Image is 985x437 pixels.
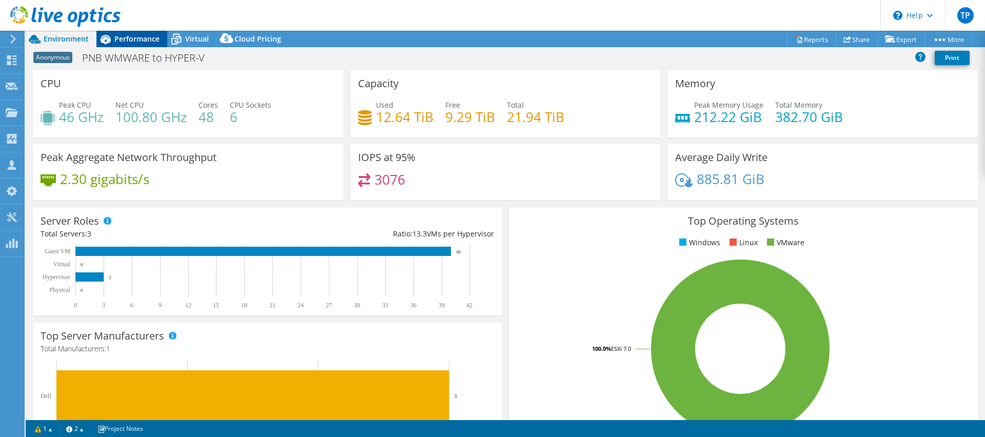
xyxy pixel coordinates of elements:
text: 0 [81,288,83,293]
a: Export [877,31,925,47]
li: VMware [764,237,804,248]
h4: 46 GHz [59,111,104,123]
a: More [924,31,972,47]
h3: IOPS at 95% [358,152,416,163]
text: 33 [382,302,388,309]
text: 24 [298,302,304,309]
span: Environment [44,34,89,44]
span: Virtual [185,34,209,44]
a: Project Notes [90,422,150,435]
span: Peak Memory Usage [694,100,763,110]
span: TP [957,7,974,24]
h4: 48 [199,111,218,123]
span: Total [507,100,524,110]
h3: Peak Aggregate Network Throughput [41,152,216,163]
h3: Top Operating Systems [517,215,970,227]
span: Total Memory [775,100,822,110]
h4: 885.81 GiB [697,173,764,185]
a: 2 [59,422,91,435]
text: 3 [102,302,105,309]
span: Performance [114,34,160,44]
h4: Total Manufacturers: [41,343,494,354]
h4: 6 [230,111,271,123]
h4: 2.30 gigabits/s [60,173,149,185]
span: Net CPU [115,100,144,110]
a: Share [836,31,878,47]
text: 12 [185,302,191,309]
h4: 100.80 GHz [115,111,187,123]
li: Linux [727,237,758,248]
text: 6 [130,302,133,309]
h4: 382.70 GiB [775,111,843,123]
text: 27 [326,302,332,309]
text: 0 [74,302,77,309]
text: Hypervisor [43,273,70,281]
a: Print [935,51,970,65]
li: Windows [677,237,720,248]
h3: Top Server Manufacturers [41,330,164,342]
text: 42 [466,302,472,309]
text: 39 [439,302,445,309]
h3: Server Roles [41,215,99,227]
h4: 9.29 TiB [445,111,495,123]
text: 3 [454,393,457,399]
span: CPU Sockets [230,100,271,110]
span: Used [376,100,393,110]
div: Total Servers: [41,228,267,240]
h3: Average Daily Write [675,152,767,163]
text: 3 [109,275,111,280]
span: Free [445,100,460,110]
span: Peak CPU [59,100,91,110]
text: 15 [213,302,219,309]
text: 0 [81,262,83,267]
h3: Capacity [358,78,399,89]
text: 40 [456,249,461,254]
a: Reports [787,31,836,47]
text: Guest VM [45,248,70,255]
text: 18 [241,302,247,309]
text: Virtual [53,261,71,268]
span: Cores [199,100,218,110]
svg: \n [893,11,902,20]
div: Ratio: VMs per Hypervisor [267,228,494,240]
text: 36 [410,302,417,309]
a: 1 [28,422,60,435]
tspan: 100.0% [592,345,611,352]
span: 13.3 [412,229,427,239]
text: Dell [41,392,51,400]
span: Cloud Pricing [234,34,281,44]
span: 1 [106,344,110,353]
span: 3 [87,229,91,239]
h1: PNB WMWARE to HYPER-V [77,52,221,64]
h4: 12.64 TiB [376,111,434,123]
text: 30 [354,302,360,309]
h4: 212.22 GiB [694,111,763,123]
h4: 21.94 TiB [507,111,564,123]
h4: 3076 [375,174,405,185]
h3: CPU [41,78,61,89]
tspan: ESXi 7.0 [611,345,631,352]
span: Anonymous [33,52,72,63]
text: 9 [159,302,162,309]
h3: Memory [675,78,715,89]
text: 21 [269,302,275,309]
text: Physical [49,286,70,293]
